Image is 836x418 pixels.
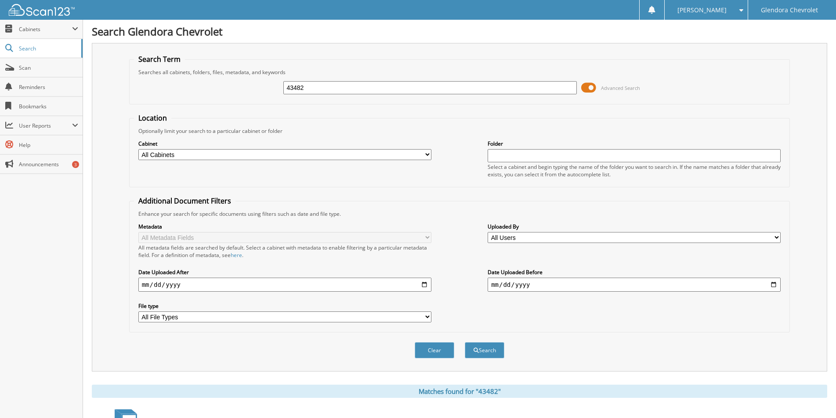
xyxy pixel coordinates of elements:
legend: Search Term [134,54,185,64]
img: scan123-logo-white.svg [9,4,75,16]
div: Enhance your search for specific documents using filters such as date and file type. [134,210,785,218]
span: Glendora Chevrolet [761,7,818,13]
div: Matches found for "43482" [92,385,827,398]
legend: Location [134,113,171,123]
div: Searches all cabinets, folders, files, metadata, and keywords [134,68,785,76]
div: 3 [72,161,79,168]
input: start [138,278,431,292]
div: Optionally limit your search to a particular cabinet or folder [134,127,785,135]
button: Clear [415,342,454,358]
span: User Reports [19,122,72,129]
span: Help [19,141,78,149]
button: Search [465,342,504,358]
label: Folder [488,140,781,147]
label: Metadata [138,223,431,230]
span: Search [19,45,77,52]
span: Reminders [19,83,78,91]
div: Select a cabinet and begin typing the name of the folder you want to search in. If the name match... [488,163,781,178]
a: here [231,251,242,259]
div: All metadata fields are searched by default. Select a cabinet with metadata to enable filtering b... [138,244,431,259]
input: end [488,278,781,292]
label: Date Uploaded After [138,268,431,276]
span: Bookmarks [19,103,78,110]
span: Cabinets [19,25,72,33]
span: Announcements [19,161,78,168]
label: Date Uploaded Before [488,268,781,276]
span: Advanced Search [601,85,640,91]
label: Cabinet [138,140,431,147]
span: [PERSON_NAME] [677,7,727,13]
label: Uploaded By [488,223,781,230]
label: File type [138,302,431,310]
span: Scan [19,64,78,71]
h1: Search Glendora Chevrolet [92,24,827,39]
legend: Additional Document Filters [134,196,235,206]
